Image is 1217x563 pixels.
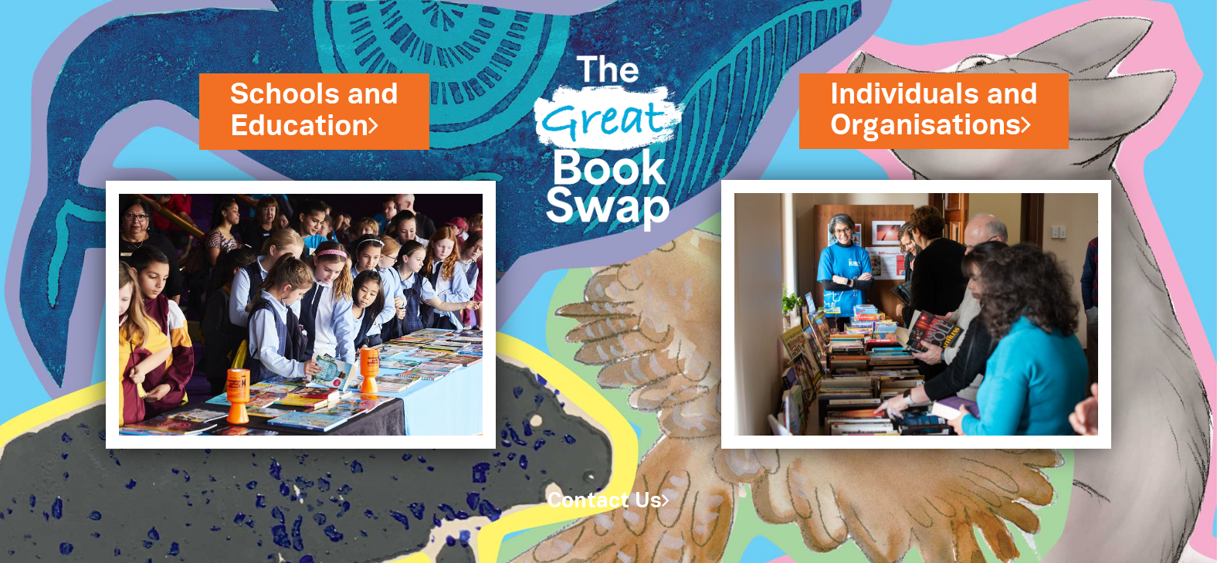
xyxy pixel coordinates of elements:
img: Individuals and Organisations [721,180,1111,449]
img: Schools and Education [106,181,496,449]
a: Contact Us [547,492,670,511]
a: Schools andEducation [230,75,398,147]
a: Individuals andOrganisations [830,75,1038,147]
img: Great Bookswap logo [519,19,699,257]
